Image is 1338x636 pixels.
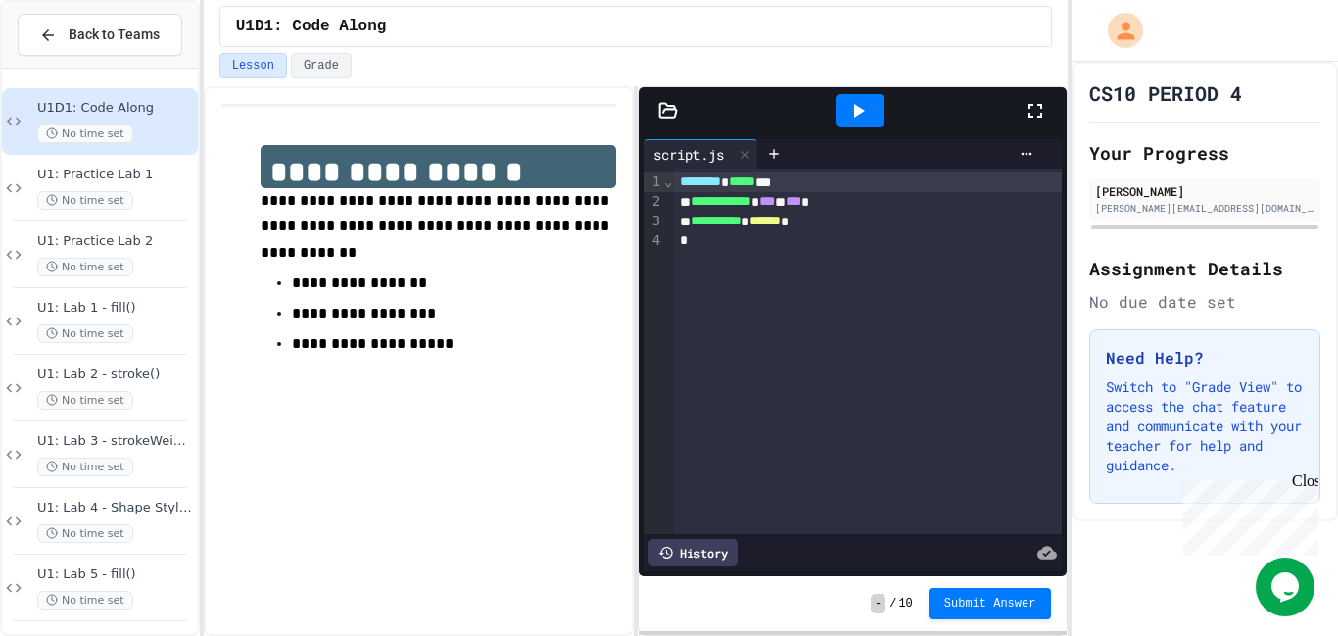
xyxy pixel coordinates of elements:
[644,139,758,169] div: script.js
[37,524,133,543] span: No time set
[929,588,1052,619] button: Submit Answer
[1089,290,1320,314] div: No due date set
[219,53,287,78] button: Lesson
[37,367,194,383] span: U1: Lab 2 - stroke()
[37,258,133,276] span: No time set
[37,124,133,143] span: No time set
[291,53,352,78] button: Grade
[37,391,133,410] span: No time set
[37,500,194,516] span: U1: Lab 4 - Shape Styling
[644,144,734,165] div: script.js
[8,8,135,124] div: Chat with us now!Close
[871,594,885,613] span: -
[644,231,663,251] div: 4
[1089,79,1242,107] h1: CS10 PERIOD 4
[1087,8,1148,53] div: My Account
[69,24,160,45] span: Back to Teams
[37,167,194,183] span: U1: Practice Lab 1
[1106,346,1304,369] h3: Need Help?
[1089,255,1320,282] h2: Assignment Details
[37,324,133,343] span: No time set
[1089,139,1320,167] h2: Your Progress
[37,100,194,117] span: U1D1: Code Along
[944,596,1036,612] span: Submit Answer
[1106,377,1304,475] p: Switch to "Grade View" to access the chat feature and communicate with your teacher for help and ...
[37,433,194,450] span: U1: Lab 3 - strokeWeight()
[644,192,663,212] div: 2
[236,15,387,38] span: U1D1: Code Along
[898,596,912,612] span: 10
[644,172,663,192] div: 1
[37,233,194,250] span: U1: Practice Lab 2
[37,591,133,610] span: No time set
[648,539,738,566] div: History
[37,300,194,317] span: U1: Lab 1 - fill()
[663,173,673,189] span: Fold line
[644,212,663,231] div: 3
[1256,558,1318,616] iframe: chat widget
[1095,182,1314,200] div: [PERSON_NAME]
[1095,201,1314,216] div: [PERSON_NAME][EMAIL_ADDRESS][DOMAIN_NAME]
[37,191,133,210] span: No time set
[1175,472,1318,556] iframe: chat widget
[37,458,133,476] span: No time set
[889,596,896,612] span: /
[18,14,182,56] button: Back to Teams
[37,566,194,583] span: U1: Lab 5 - fill()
